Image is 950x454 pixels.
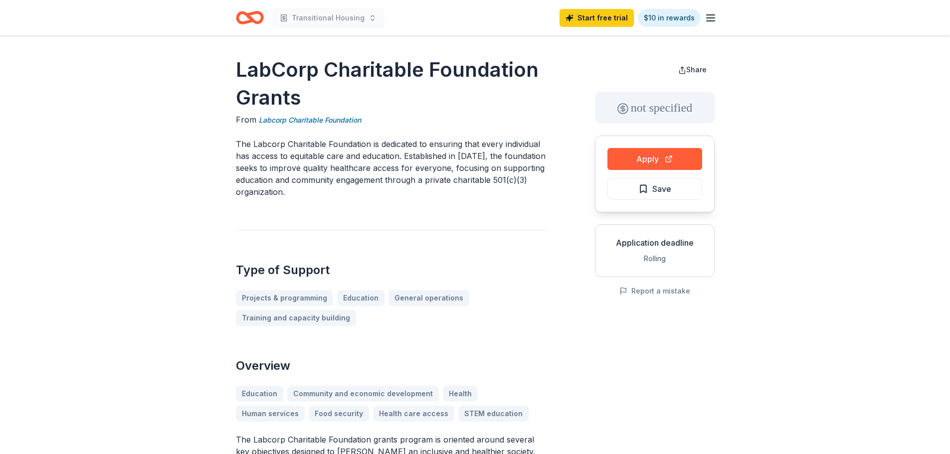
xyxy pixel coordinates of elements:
[652,182,671,195] span: Save
[638,9,701,27] a: $10 in rewards
[607,148,702,170] button: Apply
[595,92,715,124] div: not specified
[607,178,702,200] button: Save
[236,6,264,29] a: Home
[619,285,690,297] button: Report a mistake
[236,114,547,126] div: From
[686,65,707,74] span: Share
[272,8,384,28] button: Transitional Housing
[259,114,361,126] a: Labcorp Charitable Foundation
[236,138,547,198] p: The Labcorp Charitable Foundation is dedicated to ensuring that every individual has access to eq...
[292,12,365,24] span: Transitional Housing
[560,9,634,27] a: Start free trial
[388,290,469,306] a: General operations
[603,253,706,265] div: Rolling
[236,262,547,278] h2: Type of Support
[236,310,356,326] a: Training and capacity building
[670,60,715,80] button: Share
[236,290,333,306] a: Projects & programming
[236,358,547,374] h2: Overview
[236,56,547,112] h1: LabCorp Charitable Foundation Grants
[603,237,706,249] div: Application deadline
[337,290,384,306] a: Education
